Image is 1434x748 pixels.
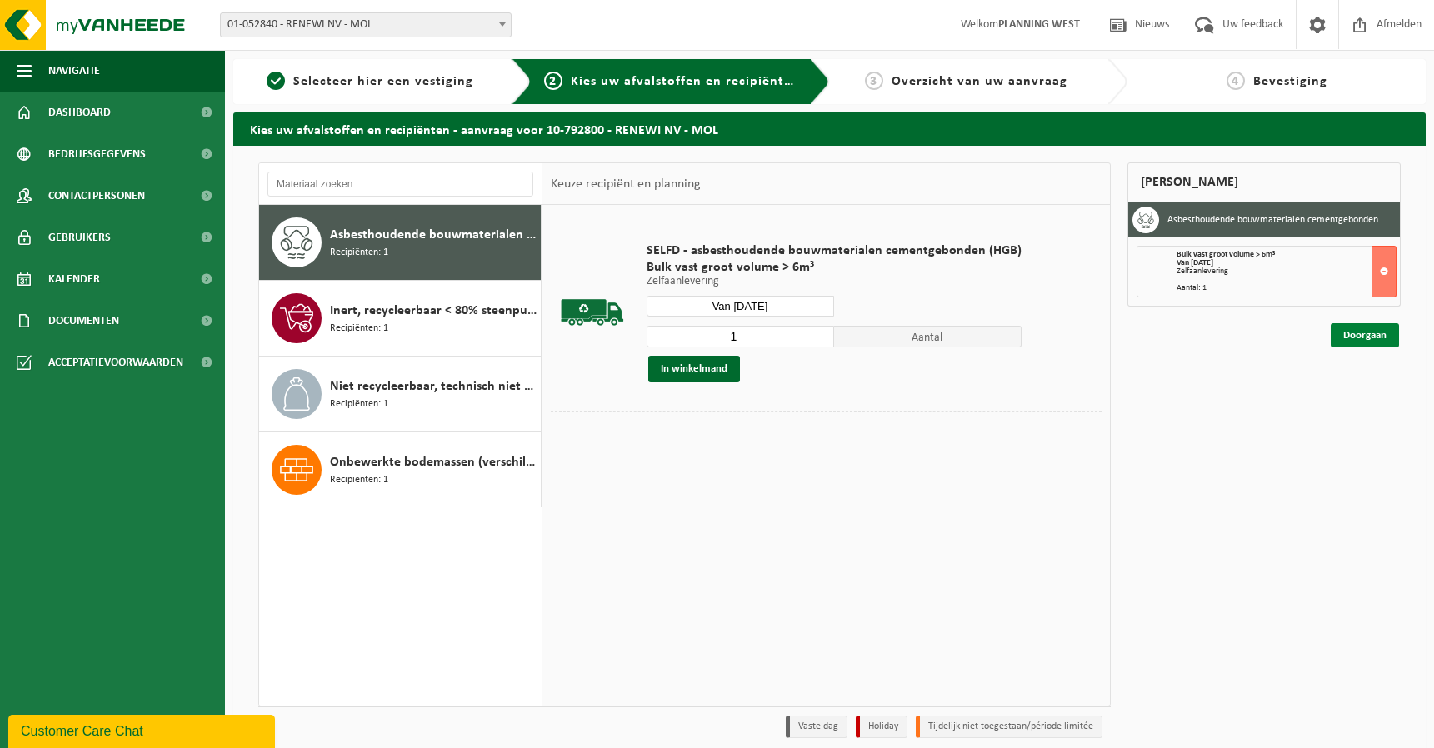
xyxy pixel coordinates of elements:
div: Aantal: 1 [1177,284,1396,292]
span: Contactpersonen [48,175,145,217]
span: 4 [1227,72,1245,90]
span: SELFD - asbesthoudende bouwmaterialen cementgebonden (HGB) [647,242,1022,259]
span: Gebruikers [48,217,111,258]
a: 1Selecteer hier een vestiging [242,72,498,92]
button: Asbesthoudende bouwmaterialen cementgebonden (hechtgebonden) Recipiënten: 1 [259,205,542,281]
span: Selecteer hier een vestiging [293,75,473,88]
li: Tijdelijk niet toegestaan/période limitée [916,716,1102,738]
span: 2 [544,72,562,90]
span: Navigatie [48,50,100,92]
div: Keuze recipiënt en planning [542,163,709,205]
span: Recipiënten: 1 [330,321,388,337]
span: Dashboard [48,92,111,133]
div: Zelfaanlevering [1177,267,1396,276]
span: 01-052840 - RENEWI NV - MOL [220,12,512,37]
iframe: chat widget [8,711,278,748]
div: [PERSON_NAME] [1127,162,1401,202]
span: Bedrijfsgegevens [48,133,146,175]
span: 01-052840 - RENEWI NV - MOL [221,13,511,37]
span: Kies uw afvalstoffen en recipiënten [571,75,800,88]
span: 3 [865,72,883,90]
span: Asbesthoudende bouwmaterialen cementgebonden (hechtgebonden) [330,225,537,245]
span: Recipiënten: 1 [330,245,388,261]
span: Inert, recycleerbaar < 80% steenpuin [330,301,537,321]
button: Niet recycleerbaar, technisch niet verbrandbaar afval (brandbaar) Recipiënten: 1 [259,357,542,432]
span: Acceptatievoorwaarden [48,342,183,383]
span: Documenten [48,300,119,342]
span: 1 [267,72,285,90]
li: Holiday [856,716,907,738]
button: Onbewerkte bodemassen (verschillend van huisvuilverbrandingsinstallatie, non bis in idem) Recipië... [259,432,542,507]
input: Materiaal zoeken [267,172,533,197]
span: Recipiënten: 1 [330,396,388,412]
span: Aantal [834,326,1022,347]
button: In winkelmand [648,356,740,382]
p: Zelfaanlevering [647,276,1022,287]
span: Bulk vast groot volume > 6m³ [1177,250,1275,259]
li: Vaste dag [786,716,847,738]
span: Kalender [48,258,100,300]
strong: PLANNING WEST [998,18,1080,31]
button: Inert, recycleerbaar < 80% steenpuin Recipiënten: 1 [259,281,542,357]
span: Overzicht van uw aanvraag [892,75,1067,88]
h2: Kies uw afvalstoffen en recipiënten - aanvraag voor 10-792800 - RENEWI NV - MOL [233,112,1426,145]
a: Doorgaan [1331,323,1399,347]
span: Bevestiging [1253,75,1327,88]
span: Recipiënten: 1 [330,472,388,488]
strong: Van [DATE] [1177,258,1213,267]
span: Niet recycleerbaar, technisch niet verbrandbaar afval (brandbaar) [330,376,537,396]
span: Onbewerkte bodemassen (verschillend van huisvuilverbrandingsinstallatie, non bis in idem) [330,452,537,472]
h3: Asbesthoudende bouwmaterialen cementgebonden (hechtgebonden) [1167,207,1387,233]
input: Selecteer datum [647,296,834,317]
span: Bulk vast groot volume > 6m³ [647,259,1022,276]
